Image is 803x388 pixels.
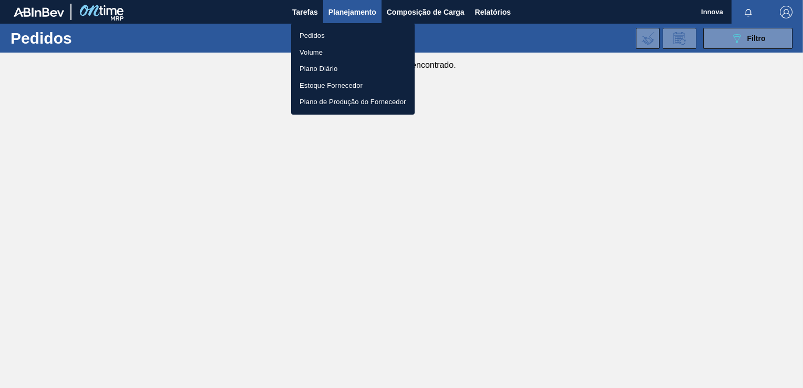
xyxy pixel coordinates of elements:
a: Volume [291,44,415,61]
a: Plano de Produção do Fornecedor [291,94,415,110]
a: Pedidos [291,27,415,44]
a: Plano Diário [291,60,415,77]
a: Estoque Fornecedor [291,77,415,94]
